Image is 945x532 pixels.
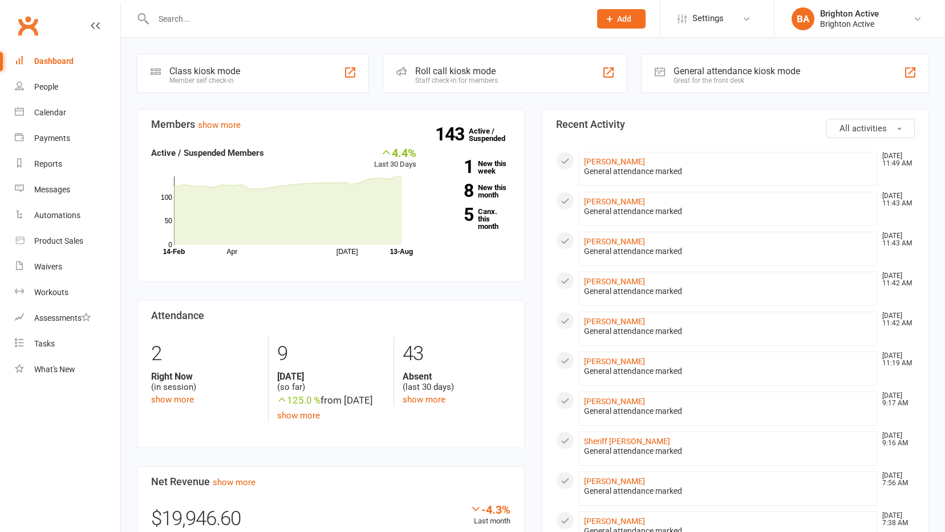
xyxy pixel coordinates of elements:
[34,313,91,323] div: Assessments
[877,352,914,367] time: [DATE] 11:19 AM
[151,337,259,371] div: 2
[169,66,240,76] div: Class kiosk mode
[584,397,645,406] a: [PERSON_NAME]
[584,157,645,166] a: [PERSON_NAME]
[469,119,519,151] a: 143Active / Suspended
[403,371,510,382] strong: Absent
[877,272,914,287] time: [DATE] 11:42 AM
[151,394,194,405] a: show more
[34,108,66,117] div: Calendar
[584,197,645,206] a: [PERSON_NAME]
[415,76,498,84] div: Staff check-in for members
[277,393,385,408] div: from [DATE]
[584,517,645,526] a: [PERSON_NAME]
[277,410,320,421] a: show more
[374,146,416,171] div: Last 30 Days
[151,310,510,321] h3: Attendance
[556,119,915,130] h3: Recent Activity
[15,228,120,254] a: Product Sales
[584,237,645,246] a: [PERSON_NAME]
[839,123,887,134] span: All activities
[15,357,120,382] a: What's New
[15,254,120,280] a: Waivers
[150,11,582,27] input: Search...
[151,371,259,382] strong: Right Now
[692,6,724,31] span: Settings
[34,159,62,168] div: Reports
[674,76,800,84] div: Great for the front desk
[34,185,70,194] div: Messages
[34,288,68,297] div: Workouts
[15,305,120,331] a: Assessments
[403,337,510,371] div: 43
[34,134,70,143] div: Payments
[584,287,873,296] div: General attendance marked
[792,7,814,30] div: BA
[470,503,510,527] div: Last month
[15,280,120,305] a: Workouts
[34,262,62,271] div: Waivers
[15,151,120,177] a: Reports
[34,57,74,66] div: Dashboard
[433,184,510,199] a: 8New this month
[877,192,914,207] time: [DATE] 11:43 AM
[198,120,241,130] a: show more
[674,66,800,76] div: General attendance kiosk mode
[15,203,120,228] a: Automations
[34,82,58,91] div: People
[433,160,510,175] a: 1New this week
[826,119,915,138] button: All activities
[34,365,75,374] div: What's New
[584,486,873,496] div: General attendance marked
[584,357,645,366] a: [PERSON_NAME]
[277,394,321,406] span: 125.0 %
[877,232,914,247] time: [DATE] 11:43 AM
[415,66,498,76] div: Roll call kiosk mode
[617,14,631,23] span: Add
[584,247,873,256] div: General attendance marked
[877,472,914,487] time: [DATE] 7:56 AM
[151,119,510,130] h3: Members
[403,394,445,405] a: show more
[15,126,120,151] a: Payments
[584,167,873,176] div: General attendance marked
[433,158,473,175] strong: 1
[584,277,645,286] a: [PERSON_NAME]
[584,406,873,416] div: General attendance marked
[877,432,914,447] time: [DATE] 9:16 AM
[277,337,385,371] div: 9
[34,211,80,220] div: Automations
[213,477,255,487] a: show more
[151,148,264,158] strong: Active / Suspended Members
[584,366,873,376] div: General attendance marked
[877,312,914,327] time: [DATE] 11:42 AM
[15,49,120,74] a: Dashboard
[820,9,879,19] div: Brighton Active
[34,339,55,348] div: Tasks
[15,100,120,126] a: Calendar
[877,512,914,527] time: [DATE] 7:38 AM
[584,317,645,326] a: [PERSON_NAME]
[169,76,240,84] div: Member self check-in
[433,206,473,223] strong: 5
[877,392,914,407] time: [DATE] 9:17 AM
[277,371,385,393] div: (so far)
[877,152,914,167] time: [DATE] 11:49 AM
[584,207,873,216] div: General attendance marked
[277,371,385,382] strong: [DATE]
[433,182,473,199] strong: 8
[584,446,873,456] div: General attendance marked
[584,327,873,336] div: General attendance marked
[435,126,469,143] strong: 143
[151,371,259,393] div: (in session)
[433,208,510,230] a: 5Canx. this month
[470,503,510,515] div: -4.3%
[597,9,646,29] button: Add
[34,236,83,245] div: Product Sales
[584,437,670,446] a: Sheriff [PERSON_NAME]
[151,476,510,487] h3: Net Revenue
[584,477,645,486] a: [PERSON_NAME]
[403,371,510,393] div: (last 30 days)
[15,331,120,357] a: Tasks
[374,146,416,159] div: 4.4%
